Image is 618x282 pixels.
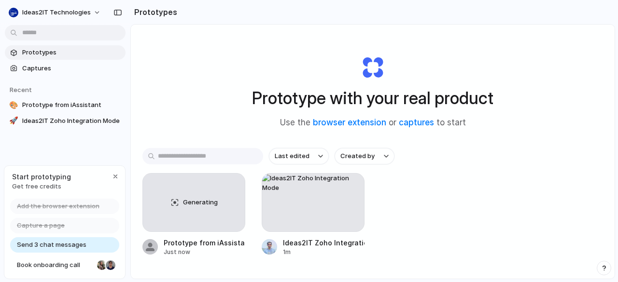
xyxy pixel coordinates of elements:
div: Ideas2IT Zoho Integration Mode [283,238,365,248]
span: Prototypes [22,48,122,57]
a: Ideas2IT Zoho Integration ModeIdeas2IT Zoho Integration Mode1m [262,173,365,256]
a: Prototypes [5,45,126,60]
span: Last edited [275,151,309,161]
button: Last edited [269,148,329,164]
div: Prototype from iAssistant [164,238,245,248]
span: Book onboarding call [17,260,93,270]
h2: Prototypes [130,6,177,18]
span: Ideas2IT Zoho Integration Mode [22,116,122,126]
span: Capture a page [17,221,65,230]
div: Nicole Kubica [96,259,108,271]
span: Use the or to start [280,117,466,129]
span: Add the browser extension [17,201,99,211]
a: 🎨Prototype from iAssistant [5,98,126,112]
span: Start prototyping [12,172,71,182]
span: Recent [10,86,32,94]
h1: Prototype with your real product [252,85,493,111]
a: browser extension [313,118,386,127]
a: 🚀Ideas2IT Zoho Integration Mode [5,114,126,128]
span: Created by [340,151,375,161]
span: Prototype from iAssistant [22,100,122,110]
button: Created by [335,148,394,164]
div: Just now [164,248,245,256]
div: 🎨 [9,100,18,110]
a: captures [399,118,434,127]
a: Book onboarding call [10,257,119,273]
span: Send 3 chat messages [17,240,86,250]
a: Captures [5,61,126,76]
button: Ideas2IT Technologies [5,5,106,20]
span: Captures [22,64,122,73]
span: Generating [183,198,218,207]
a: GeneratingPrototype from iAssistantJust now [142,173,245,256]
span: Get free credits [12,182,71,191]
div: 1m [283,248,365,256]
div: 🚀 [9,116,18,126]
div: Christian Iacullo [105,259,116,271]
span: Ideas2IT Technologies [22,8,91,17]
